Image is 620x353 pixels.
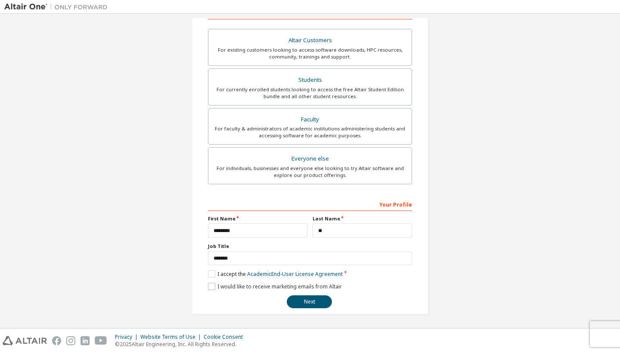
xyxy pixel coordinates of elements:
div: Privacy [115,334,140,341]
label: I would like to receive marketing emails from Altair [208,283,342,290]
div: Everyone else [214,153,406,165]
p: © 2025 Altair Engineering, Inc. All Rights Reserved. [115,341,248,348]
div: Altair Customers [214,34,406,46]
label: Last Name [313,215,412,222]
a: Academic End-User License Agreement [247,270,343,278]
div: Your Profile [208,197,412,211]
div: Website Terms of Use [140,334,204,341]
img: youtube.svg [95,336,107,345]
div: Students [214,74,406,86]
label: First Name [208,215,307,222]
div: For currently enrolled students looking to access the free Altair Student Edition bundle and all ... [214,86,406,100]
label: I accept the [208,270,343,278]
div: For individuals, businesses and everyone else looking to try Altair software and explore our prod... [214,165,406,179]
div: For existing customers looking to access software downloads, HPC resources, community, trainings ... [214,46,406,60]
button: Next [287,295,332,308]
img: altair_logo.svg [3,336,47,345]
div: Faculty [214,114,406,126]
img: Altair One [4,3,112,11]
img: linkedin.svg [81,336,90,345]
img: instagram.svg [66,336,75,345]
div: For faculty & administrators of academic institutions administering students and accessing softwa... [214,125,406,139]
label: Job Title [208,243,412,250]
img: facebook.svg [52,336,61,345]
div: Cookie Consent [204,334,248,341]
